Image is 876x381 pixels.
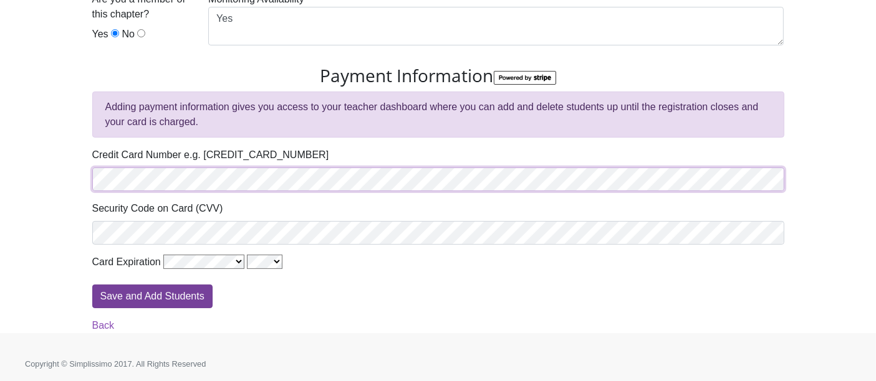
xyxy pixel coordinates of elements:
[122,27,135,42] label: No
[494,71,556,85] img: StripeBadge-6abf274609356fb1c7d224981e4c13d8e07f95b5cc91948bd4e3604f74a73e6b.png
[92,27,108,42] label: Yes
[92,285,213,308] input: Save and Add Students
[92,92,784,138] div: Adding payment information gives you access to your teacher dashboard where you can add and delet...
[25,358,851,370] p: Copyright © Simplissimo 2017. All Rights Reserved
[92,65,784,87] h3: Payment Information
[92,320,115,331] a: Back
[92,148,329,162] label: Credit Card Number e.g. [CREDIT_CARD_NUMBER]
[92,255,161,270] label: Card Expiration
[92,201,223,216] label: Security Code on Card (CVV)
